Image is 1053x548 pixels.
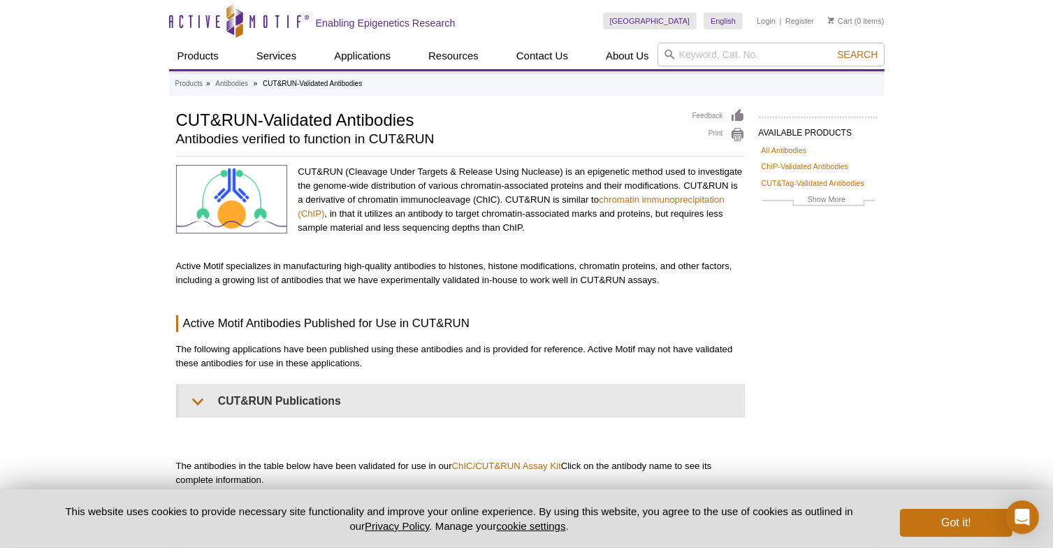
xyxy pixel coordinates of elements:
img: Your Cart [828,17,834,24]
a: Register [785,16,814,26]
li: CUT&RUN-Validated Antibodies [263,80,362,87]
a: Services [248,43,305,69]
button: cookie settings [496,520,565,532]
li: » [254,80,258,87]
a: ChIP-Validated Antibodies [762,160,849,173]
a: Resources [420,43,487,69]
button: Search [833,48,882,61]
h3: Active Motif Antibodies Published for Use in CUT&RUN [176,315,745,332]
button: Got it! [900,509,1012,537]
span: Search [837,49,878,60]
a: Privacy Policy [365,520,429,532]
a: All Antibodies [762,144,807,157]
li: » [206,80,210,87]
a: Applications [326,43,399,69]
div: Open Intercom Messenger [1005,500,1039,534]
a: Antibodies [215,78,248,90]
a: About Us [597,43,658,69]
h1: CUT&RUN-Validated Antibodies [176,108,678,129]
a: English [704,13,743,29]
a: Login [757,16,776,26]
p: This website uses cookies to provide necessary site functionality and improve your online experie... [41,504,878,533]
h2: Enabling Epigenetics Research [316,17,456,29]
summary: CUT&RUN Publications [179,385,744,417]
a: Products [175,78,203,90]
a: ChIC/CUT&RUN Assay Kit [452,461,561,471]
p: CUT&RUN (Cleavage Under Targets & Release Using Nuclease) is an epigenetic method used to investi... [298,165,744,235]
a: Print [692,127,745,143]
h2: Antibodies verified to function in CUT&RUN [176,133,678,145]
a: Feedback [692,108,745,124]
a: [GEOGRAPHIC_DATA] [603,13,697,29]
p: The antibodies in the table below have been validated for use in our Click on the antibody name t... [176,459,745,487]
li: | [780,13,782,29]
img: CUT&Tag [176,165,288,233]
input: Keyword, Cat. No. [658,43,885,66]
li: (0 items) [828,13,885,29]
p: Active Motif specializes in manufacturing high-quality antibodies to histones, histone modificati... [176,259,745,287]
h2: AVAILABLE PRODUCTS [759,117,878,142]
a: Show More [762,193,875,209]
a: CUT&Tag-Validated Antibodies [762,177,864,189]
a: Products [169,43,227,69]
p: The following applications have been published using these antibodies and is provided for referen... [176,342,745,370]
a: Contact Us [508,43,576,69]
a: Cart [828,16,852,26]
